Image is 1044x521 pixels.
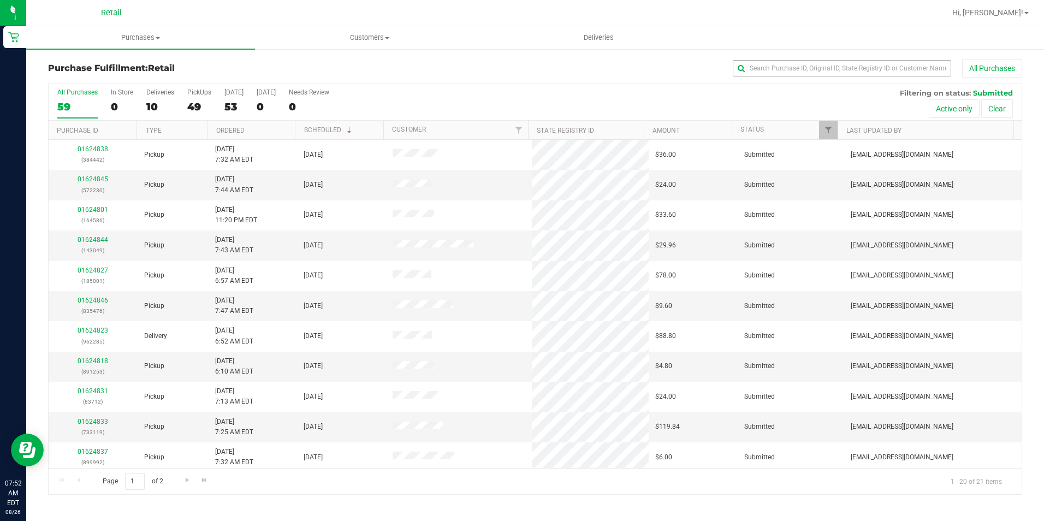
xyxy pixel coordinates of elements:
span: Pickup [144,270,164,281]
a: Filter [510,121,528,139]
a: Type [146,127,162,134]
span: [DATE] 7:32 AM EDT [215,144,253,165]
span: $36.00 [655,150,676,160]
span: Pickup [144,452,164,463]
span: Hi, [PERSON_NAME]! [952,8,1023,17]
span: [DATE] [304,361,323,371]
p: (384442) [55,155,131,165]
span: Pickup [144,150,164,160]
span: [DATE] [304,150,323,160]
p: (572230) [55,185,131,196]
span: Retail [101,8,122,17]
span: [DATE] 7:43 AM EDT [215,235,253,256]
p: 07:52 AM EDT [5,478,21,508]
button: All Purchases [962,59,1022,78]
span: Pickup [144,180,164,190]
a: Go to the last page [197,473,212,488]
span: [DATE] 7:25 AM EDT [215,417,253,437]
p: (164586) [55,215,131,226]
a: 01624823 [78,327,108,334]
div: [DATE] [224,88,244,96]
p: 08/26 [5,508,21,516]
iframe: Resource center [11,434,44,466]
span: $24.00 [655,180,676,190]
span: $33.60 [655,210,676,220]
div: [DATE] [257,88,276,96]
p: (185001) [55,276,131,286]
span: $6.00 [655,452,672,463]
a: Filter [819,121,837,139]
a: Go to the next page [179,473,195,488]
span: Submitted [744,150,775,160]
span: Submitted [744,452,775,463]
span: Pickup [144,392,164,402]
span: 1 - 20 of 21 items [942,473,1011,489]
span: [DATE] 6:10 AM EDT [215,356,253,377]
div: 0 [289,100,329,113]
span: [EMAIL_ADDRESS][DOMAIN_NAME] [851,150,953,160]
span: [EMAIL_ADDRESS][DOMAIN_NAME] [851,240,953,251]
span: [DATE] 11:20 PM EDT [215,205,257,226]
div: 59 [57,100,98,113]
span: [DATE] [304,392,323,402]
a: Last Updated By [846,127,901,134]
span: $78.00 [655,270,676,281]
span: [EMAIL_ADDRESS][DOMAIN_NAME] [851,180,953,190]
span: Submitted [744,422,775,432]
span: [EMAIL_ADDRESS][DOMAIN_NAME] [851,422,953,432]
span: [EMAIL_ADDRESS][DOMAIN_NAME] [851,301,953,311]
a: 01624831 [78,387,108,395]
span: Retail [148,63,175,73]
a: Purchases [26,26,255,49]
a: State Registry ID [537,127,594,134]
span: $4.80 [655,361,672,371]
span: [EMAIL_ADDRESS][DOMAIN_NAME] [851,392,953,402]
a: Status [740,126,764,133]
span: Pickup [144,422,164,432]
input: 1 [125,473,145,490]
a: Customers [255,26,484,49]
span: Delivery [144,331,167,341]
div: Needs Review [289,88,329,96]
span: Deliveries [569,33,628,43]
inline-svg: Retail [8,32,19,43]
span: [DATE] [304,331,323,341]
span: [DATE] [304,180,323,190]
div: Deliveries [146,88,174,96]
a: 01624837 [78,448,108,455]
span: Pickup [144,301,164,311]
a: 01624845 [78,175,108,183]
span: [EMAIL_ADDRESS][DOMAIN_NAME] [851,452,953,463]
div: PickUps [187,88,211,96]
span: Submitted [744,301,775,311]
span: $119.84 [655,422,680,432]
span: [DATE] [304,240,323,251]
a: Amount [652,127,680,134]
span: [EMAIL_ADDRESS][DOMAIN_NAME] [851,331,953,341]
a: Deliveries [484,26,713,49]
div: 0 [111,100,133,113]
span: [DATE] [304,301,323,311]
span: $29.96 [655,240,676,251]
span: [DATE] [304,210,323,220]
p: (83712) [55,396,131,407]
div: 49 [187,100,211,113]
p: (835476) [55,306,131,316]
span: Submitted [744,331,775,341]
span: [DATE] 7:13 AM EDT [215,386,253,407]
div: 53 [224,100,244,113]
span: [DATE] [304,422,323,432]
span: [DATE] [304,270,323,281]
div: 10 [146,100,174,113]
span: $88.80 [655,331,676,341]
a: 01624833 [78,418,108,425]
span: [DATE] 7:44 AM EDT [215,174,253,195]
span: Purchases [26,33,255,43]
a: 01624846 [78,297,108,304]
a: 01624827 [78,267,108,274]
a: Ordered [216,127,245,134]
span: [EMAIL_ADDRESS][DOMAIN_NAME] [851,270,953,281]
span: [DATE] 7:47 AM EDT [215,295,253,316]
button: Active only [929,99,980,118]
a: Scheduled [304,126,354,134]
